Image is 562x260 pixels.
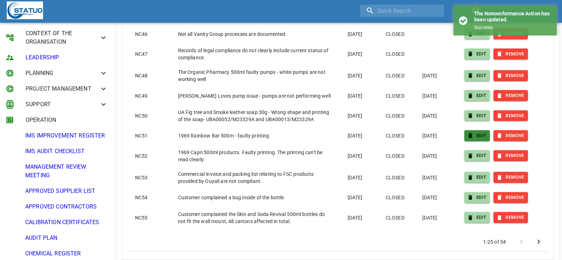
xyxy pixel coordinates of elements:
span: CLOSED [386,195,405,200]
span: CLOSED [386,215,405,221]
span: EDIT [468,92,487,100]
span: EDIT [468,213,487,222]
button: Next page [530,233,547,250]
span: REMOVE [497,72,524,80]
h4: The Nonconformance Action has been updated. [474,11,551,23]
span: NC46 [135,31,148,37]
button: REMOVE [493,172,528,183]
span: [DATE] [422,215,437,221]
span: [DATE] [422,153,437,159]
span: 1969 Capri 500ml products. Faulty printing. The printing can't be read clearly. [178,150,323,162]
span: CLOSED [386,153,405,159]
span: [DATE] [348,133,363,139]
span: PROJECT MANAGEMENT [26,85,99,93]
span: SUPPORT [26,100,99,109]
span: [DATE] [348,153,363,159]
span: The Organic Pharmacy 500ml faulty pumps - white pumps are not working well [178,69,326,82]
span: [DATE] [422,133,437,139]
span: Customer complained a bug inside of the bottle. [178,195,285,200]
span: REMOVE [497,50,524,58]
button: REMOVE [493,150,528,161]
span: 1969 Rainbow Bar 500m - faulty printing [178,133,269,139]
span: PLANNING [26,69,99,77]
span: MANAGEMENT REVIEW MEETING [25,163,108,180]
span: REMOVE [497,92,524,100]
button: REMOVE [493,192,528,203]
span: Not all Vanity Group processes are documented. [178,31,287,37]
span: CLOSED [386,93,405,99]
button: REMOVE [493,70,528,81]
span: CONTEXT OF THE ORGANISATION [26,29,99,46]
button: REMOVE [493,49,528,60]
button: EDIT [464,110,490,121]
span: [PERSON_NAME] Loves pump issue - pumps are not performing well [178,93,331,99]
span: [DATE] [348,31,363,37]
span: CLOSED [386,175,405,180]
button: EDIT [464,130,490,141]
span: IMS AUDIT CHECKLIST [25,147,108,156]
span: CHEMICAL REGISTER [25,249,108,258]
span: REMOVE [497,152,524,160]
p: 1-25 of 54 [483,238,506,245]
span: APPROVED CONTRACTORS [25,202,108,211]
span: CLOSED [386,133,405,139]
span: [DATE] [348,215,363,221]
span: EDIT [468,50,487,58]
span: [DATE] [422,113,437,119]
span: NC54 [135,195,148,200]
span: NC50 [135,113,148,119]
button: REMOVE [493,212,528,223]
button: EDIT [464,192,490,203]
span: AUDIT PLAN [25,234,108,242]
span: Commercial invoice and packing list relating to FSC products provided by Ouyali are not compliant. [178,171,314,184]
span: UA Fig tree and Smoke leather soap 30g - Wrong shape and printing of the soap- UBA00052/M23329A a... [178,109,330,122]
span: [DATE] [348,93,363,99]
span: CLOSED [386,51,405,57]
button: REMOVE [493,90,528,101]
span: [DATE] [348,113,363,119]
span: NC52 [135,153,148,159]
span: NC49 [135,93,148,99]
span: NC47 [135,51,148,57]
span: [DATE] [348,195,363,200]
span: REMOVE [497,132,524,140]
span: REMOVE [497,173,524,182]
span: NC51 [135,133,148,139]
button: EDIT [464,150,490,161]
button: REMOVE [493,110,528,121]
button: EDIT [464,49,490,60]
span: REMOVE [497,213,524,222]
span: NC48 [135,73,148,78]
div: Success [474,25,551,31]
span: Customer complained the Skin and Soda Revival 500ml bottles do not fit the wall mount, 48 cartons... [178,211,325,224]
button: EDIT [464,172,490,183]
span: [DATE] [348,51,363,57]
span: [DATE] [422,93,437,99]
span: [DATE] [422,195,437,200]
img: Statuo [7,1,43,19]
span: [DATE] [422,175,437,180]
span: REMOVE [497,112,524,120]
input: search [360,5,444,17]
span: EDIT [468,173,487,182]
span: EDIT [468,132,487,140]
button: EDIT [464,90,490,101]
span: LEADERSHIP [26,53,108,62]
span: APPROVED SUPPLIER LIST [25,187,108,195]
span: EDIT [468,72,487,80]
span: EDIT [468,112,487,120]
span: NC53 [135,175,148,180]
span: IMS IMPROVEMENT REGISTER [25,131,108,140]
span: EDIT [468,152,487,160]
span: EDIT [468,194,487,202]
span: [DATE] [348,175,363,180]
span: [DATE] [348,73,363,78]
button: EDIT [464,212,490,223]
span: Records of legal compliance do not clearly include current status of compliance. [178,48,328,60]
span: CALIBRATION CERTIFICATES [25,218,108,227]
button: EDIT [464,70,490,81]
span: CLOSED [386,73,405,78]
span: REMOVE [497,194,524,202]
span: CLOSED [386,113,405,119]
span: [DATE] [422,73,437,78]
